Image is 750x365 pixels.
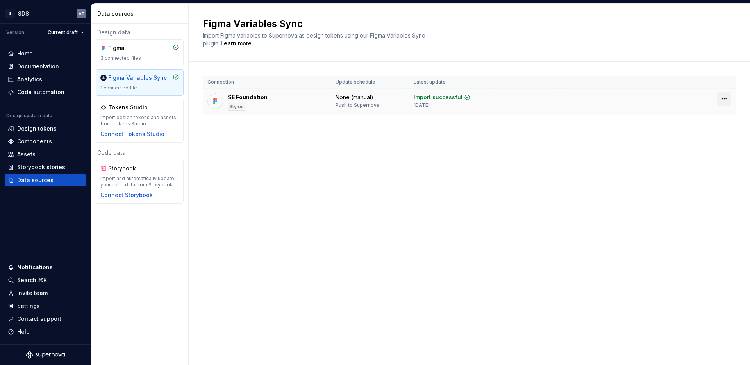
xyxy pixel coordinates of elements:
div: Search ⌘K [17,276,47,284]
button: Help [5,326,86,338]
a: Settings [5,300,86,312]
span: . [220,41,253,47]
div: AT [79,11,84,17]
a: Figma Variables Sync1 connected file [96,69,184,96]
div: Design data [96,29,184,36]
button: Search ⌘K [5,274,86,286]
div: SE Foundation [228,93,268,101]
div: Assets [17,150,36,158]
div: Design system data [6,113,52,119]
div: Data sources [17,176,54,184]
a: Design tokens [5,122,86,135]
div: 1 connected file [100,85,179,91]
th: Update schedule [331,76,409,89]
div: Version [6,29,24,36]
div: Components [17,138,52,145]
div: Documentation [17,63,59,70]
div: Code data [96,149,184,157]
h2: Figma Variables Sync [203,18,727,30]
div: Contact support [17,315,61,323]
div: Data sources [97,10,185,18]
a: Invite team [5,287,86,299]
a: Home [5,47,86,60]
a: Components [5,135,86,148]
div: Storybook stories [17,163,65,171]
div: Code automation [17,88,64,96]
a: Assets [5,148,86,161]
div: Home [17,50,33,57]
div: Import successful [414,93,462,101]
div: S [5,9,15,18]
button: Current draft [44,27,87,38]
div: Settings [17,302,40,310]
div: Analytics [17,75,42,83]
a: Code automation [5,86,86,98]
div: Figma [108,44,146,52]
a: Data sources [5,174,86,186]
div: Import and automatically update your code data from Storybook. [100,175,179,188]
button: Contact support [5,313,86,325]
a: Tokens StudioImport design tokens and assets from Tokens StudioConnect Tokens Studio [96,99,184,143]
span: Current draft [48,29,78,36]
a: Analytics [5,73,86,86]
div: 3 connected files [100,55,179,61]
div: Invite team [17,289,48,297]
div: [DATE] [414,102,430,108]
span: Import Figma variables to Supernova as design tokens using our Figma Variables Sync plugin. [203,32,427,47]
div: Design tokens [17,125,57,132]
div: SDS [18,10,29,18]
button: SSDSAT [2,5,89,22]
div: Import design tokens and assets from Tokens Studio [100,115,179,127]
svg: Supernova Logo [26,351,65,359]
div: Tokens Studio [108,104,148,111]
a: Storybook stories [5,161,86,174]
div: Figma Variables Sync [108,74,167,82]
button: Connect Storybook [100,191,153,199]
div: Help [17,328,30,336]
div: Styles [228,103,245,111]
div: Notifications [17,263,53,271]
button: Connect Tokens Studio [100,130,164,138]
div: Storybook [108,165,146,172]
button: Notifications [5,261,86,274]
th: Connection [203,76,331,89]
a: Documentation [5,60,86,73]
a: Learn more [221,39,252,47]
th: Latest update [409,76,490,89]
a: StorybookImport and automatically update your code data from Storybook.Connect Storybook [96,160,184,204]
a: Figma3 connected files [96,39,184,66]
div: None (manual) [336,93,373,101]
div: Push to Supernova [336,102,379,108]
